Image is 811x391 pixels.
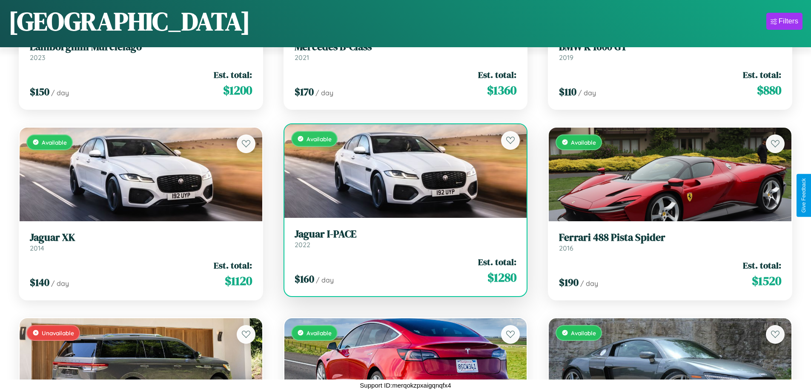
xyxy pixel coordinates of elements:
span: $ 150 [30,85,49,99]
span: / day [580,279,598,288]
span: / day [51,88,69,97]
span: / day [316,276,334,284]
span: $ 160 [295,272,314,286]
span: $ 170 [295,85,314,99]
span: Available [307,135,332,143]
a: BMW K 1600 GT2019 [559,41,781,62]
span: / day [51,279,69,288]
span: 2016 [559,244,573,252]
span: $ 1200 [223,82,252,99]
span: 2022 [295,240,310,249]
p: Support ID: merqokzpxaigqnqfx4 [360,380,451,391]
span: 2019 [559,53,573,62]
span: 2021 [295,53,309,62]
h1: [GEOGRAPHIC_DATA] [9,4,250,39]
a: Mercedes B-Class2021 [295,41,517,62]
h3: Jaguar XK [30,231,252,244]
span: Unavailable [42,329,74,337]
span: 2014 [30,244,44,252]
button: Filters [766,13,802,30]
h3: Lamborghini Murcielago [30,41,252,53]
span: Est. total: [743,68,781,81]
span: / day [315,88,333,97]
span: $ 140 [30,275,49,289]
span: Available [307,329,332,337]
span: / day [578,88,596,97]
span: 2023 [30,53,45,62]
h3: Mercedes B-Class [295,41,517,53]
a: Jaguar I-PACE2022 [295,228,517,249]
span: Est. total: [214,68,252,81]
span: Est. total: [214,259,252,271]
div: Filters [779,17,798,26]
a: Lamborghini Murcielago2023 [30,41,252,62]
span: Est. total: [478,68,516,81]
div: Give Feedback [801,178,807,213]
span: Est. total: [743,259,781,271]
span: Available [42,139,67,146]
span: $ 190 [559,275,579,289]
span: Available [571,139,596,146]
span: Est. total: [478,256,516,268]
h3: Ferrari 488 Pista Spider [559,231,781,244]
a: Ferrari 488 Pista Spider2016 [559,231,781,252]
a: Jaguar XK2014 [30,231,252,252]
span: $ 880 [757,82,781,99]
span: $ 1120 [225,272,252,289]
span: $ 110 [559,85,576,99]
span: $ 1360 [487,82,516,99]
span: $ 1520 [752,272,781,289]
span: Available [571,329,596,337]
h3: Jaguar I-PACE [295,228,517,240]
h3: BMW K 1600 GT [559,41,781,53]
span: $ 1280 [487,269,516,286]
